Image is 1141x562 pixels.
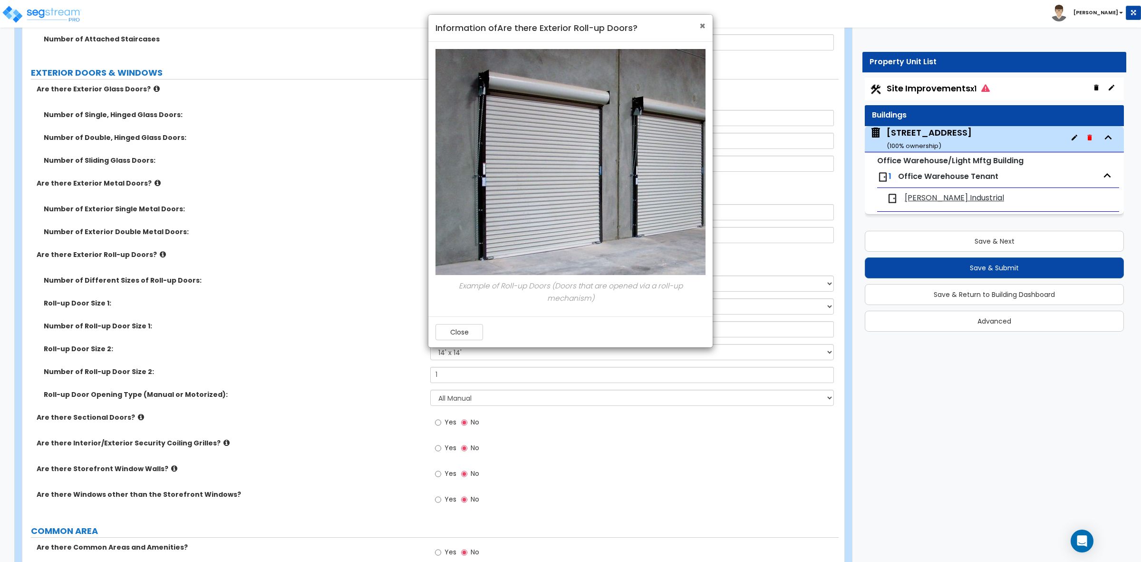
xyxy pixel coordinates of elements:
h4: Information of Are there Exterior Roll-up Doors? [435,22,706,34]
button: Close [699,21,706,31]
span: × [699,19,706,33]
i: Example of Roll-up Doors (Doors that are opened via a roll-up mechanism) [459,281,683,303]
img: rollup-atard0000.jpg [435,49,721,275]
div: Open Intercom Messenger [1071,530,1093,552]
button: Close [435,324,483,340]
